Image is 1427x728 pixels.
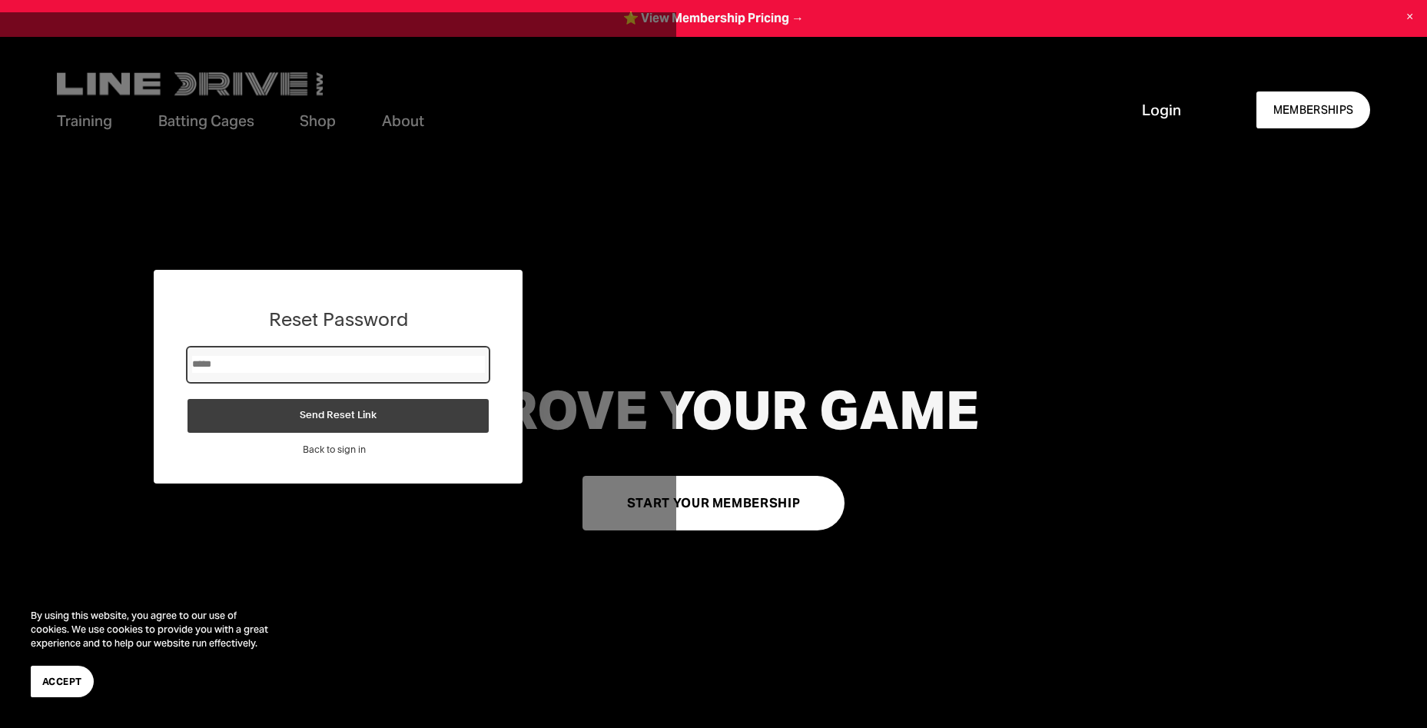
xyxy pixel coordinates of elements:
[42,674,82,689] span: Accept
[1142,100,1181,121] a: Login
[188,387,489,421] button: Send Reset Link
[192,344,485,361] input: Email
[266,381,1116,440] h1: IMPROVE YOUR GAME
[15,593,292,713] section: Cookie banner
[303,431,374,443] a: Back to sign in
[31,666,94,697] button: Accept
[1256,91,1369,129] a: MEMBERSHIPS
[269,295,408,317] span: Reset Password
[300,398,377,408] span: Send Reset Link
[31,609,277,650] p: By using this website, you agree to our use of cookies. We use cookies to provide you with a grea...
[582,476,845,530] a: START YOUR MEMBERSHIP
[303,431,366,443] span: Back to sign in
